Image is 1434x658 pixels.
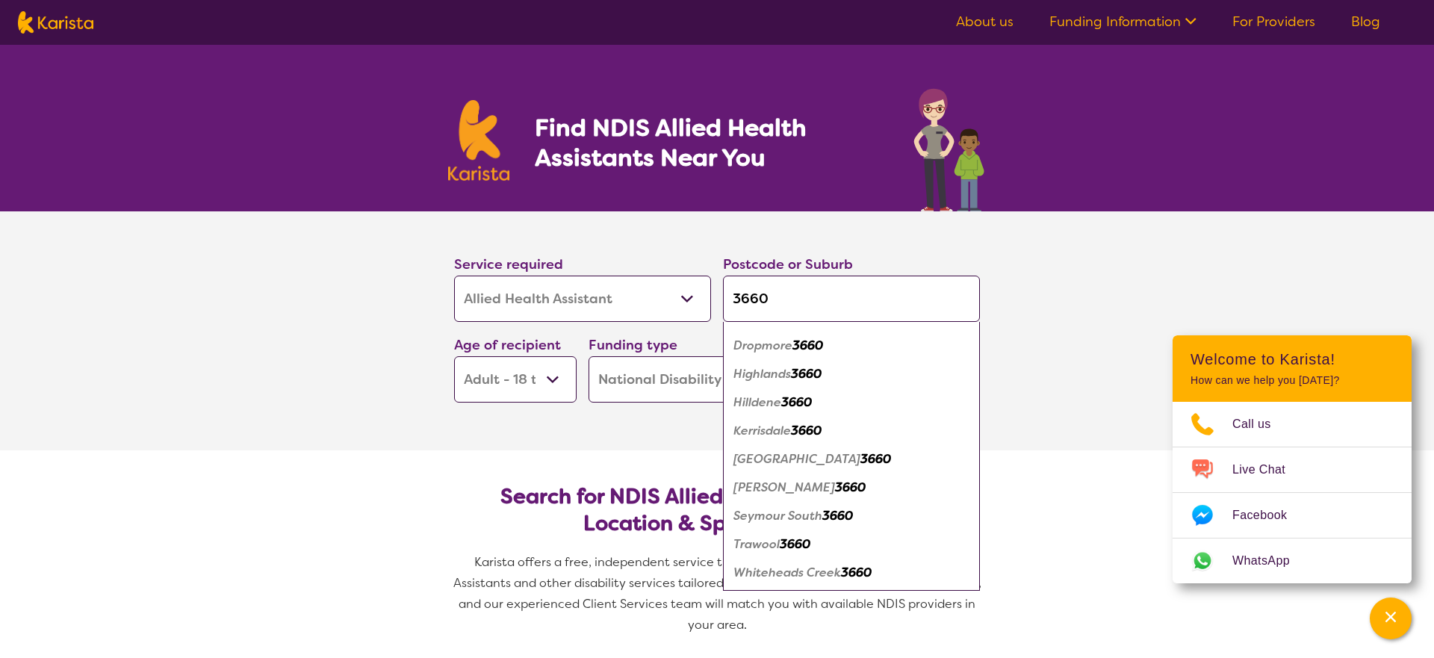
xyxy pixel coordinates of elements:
div: Kerrisdale 3660 [730,417,972,445]
span: Facebook [1232,504,1305,527]
div: Channel Menu [1173,335,1412,583]
div: Seymour South 3660 [730,502,972,530]
span: WhatsApp [1232,550,1308,572]
h1: Find NDIS Allied Health Assistants Near You [535,113,863,173]
em: Hilldene [733,394,781,410]
a: About us [956,13,1014,31]
em: 3660 [791,366,822,382]
img: allied-health-assistant [910,81,986,211]
em: 3660 [835,479,866,495]
a: Blog [1351,13,1380,31]
div: Trawool 3660 [730,530,972,559]
h2: Welcome to Karista! [1191,350,1394,368]
a: For Providers [1232,13,1315,31]
h2: Search for NDIS Allied Health Assistants by Location & Specific Needs [466,483,968,537]
em: 3660 [781,394,812,410]
em: 3660 [860,451,891,467]
em: [PERSON_NAME] [733,479,835,495]
em: 3660 [780,536,810,552]
input: Type [723,276,980,322]
em: 3660 [792,338,823,353]
img: Karista logo [18,11,93,34]
div: Highlands 3660 [730,360,972,388]
img: Karista logo [448,100,509,181]
em: 3660 [841,565,872,580]
em: Trawool [733,536,780,552]
em: Dropmore [733,338,792,353]
div: Hilldene 3660 [730,388,972,417]
div: Seymour 3660 [730,474,972,502]
em: Highlands [733,366,791,382]
ul: Choose channel [1173,402,1412,583]
em: Seymour South [733,508,822,524]
a: Web link opens in a new tab. [1173,538,1412,583]
div: Whiteheads Creek 3660 [730,559,972,587]
p: How can we help you [DATE]? [1191,374,1394,387]
em: 3660 [776,309,807,325]
span: Call us [1232,413,1289,435]
em: 3660 [822,508,853,524]
em: Caveat [733,309,776,325]
span: Live Chat [1232,459,1303,481]
em: Kerrisdale [733,423,791,438]
label: Age of recipient [454,336,561,354]
label: Funding type [589,336,677,354]
em: [GEOGRAPHIC_DATA] [733,451,860,467]
a: Funding Information [1049,13,1196,31]
label: Service required [454,255,563,273]
div: Northwood 3660 [730,445,972,474]
button: Channel Menu [1370,598,1412,639]
em: 3660 [791,423,822,438]
div: Dropmore 3660 [730,332,972,360]
label: Postcode or Suburb [723,255,853,273]
p: Karista offers a free, independent service that connects you with NDIS Allied Health Assistants a... [448,552,986,636]
em: Whiteheads Creek [733,565,841,580]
